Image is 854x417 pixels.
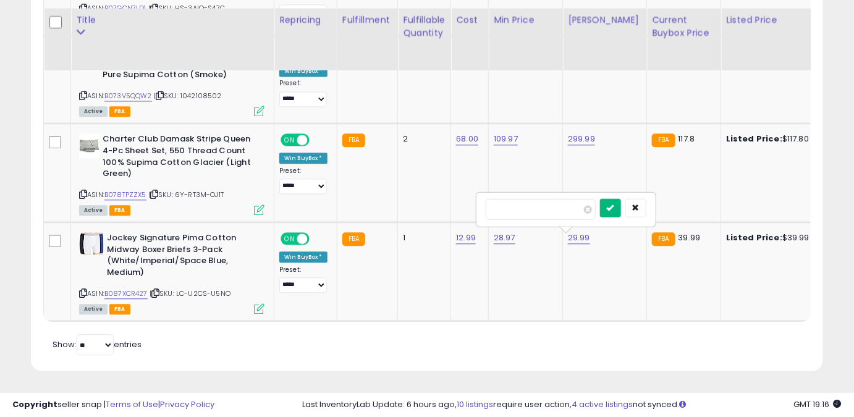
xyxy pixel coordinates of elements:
[279,266,328,293] div: Preset:
[494,133,518,145] a: 109.97
[106,398,158,410] a: Terms of Use
[652,232,675,246] small: FBA
[150,289,230,298] span: | SKU: LC-U2CS-U5NO
[679,133,695,145] span: 117.8
[726,13,833,26] div: Listed Price
[12,398,57,410] strong: Copyright
[568,232,590,244] a: 29.99
[679,232,701,243] span: 39.99
[79,304,108,314] span: All listings currently available for purchase on Amazon
[726,133,782,145] b: Listed Price:
[568,133,595,145] a: 299.99
[79,133,99,158] img: 31dJRJIs05L._SL40_.jpg
[726,232,829,243] div: $39.99
[279,65,328,77] div: Win BuyBox *
[342,232,365,246] small: FBA
[652,133,675,147] small: FBA
[794,398,842,410] span: 2025-08-17 19:16 GMT
[53,339,142,350] span: Show: entries
[303,399,842,411] div: Last InventoryLab Update: 6 hours ago, require user action, not synced.
[726,133,829,145] div: $117.80
[572,398,633,410] a: 4 active listings
[282,234,297,244] span: ON
[154,91,222,101] span: | SKU: 1042108502
[79,106,108,117] span: All listings currently available for purchase on Amazon
[279,79,328,107] div: Preset:
[403,133,441,145] div: 2
[456,232,476,244] a: 12.99
[726,232,782,243] b: Listed Price:
[104,91,152,101] a: B073V5QQW2
[79,133,264,214] div: ASIN:
[568,13,641,26] div: [PERSON_NAME]
[103,133,253,182] b: Charter Club Damask Stripe Queen 4-Pc Sheet Set, 550 Thread Count 100% Supima Cotton Glacier (Lig...
[494,13,557,26] div: Min Price
[456,133,478,145] a: 68.00
[342,13,392,26] div: Fulfillment
[160,398,214,410] a: Privacy Policy
[107,232,257,281] b: Jockey Signature Pima Cotton Midway Boxer Briefs 3-Pack (White/Imperial/Space Blue, Medium)
[403,232,441,243] div: 1
[109,304,130,314] span: FBA
[109,106,130,117] span: FBA
[109,205,130,216] span: FBA
[79,232,264,313] div: ASIN:
[279,251,328,263] div: Win BuyBox *
[79,232,104,255] img: 31+nUzIIRgL._SL40_.jpg
[148,190,224,200] span: | SKU: 6Y-RT3M-OJ1T
[279,13,332,26] div: Repricing
[403,13,446,39] div: Fulfillable Quantity
[308,234,328,244] span: OFF
[342,133,365,147] small: FBA
[104,289,148,299] a: B087XCR427
[76,13,269,26] div: Title
[457,398,494,410] a: 10 listings
[308,135,328,145] span: OFF
[79,46,264,115] div: ASIN:
[104,190,146,200] a: B078TPZZX5
[104,3,146,14] a: B07GCN7LD1
[282,135,297,145] span: ON
[652,13,716,39] div: Current Buybox Price
[494,232,515,244] a: 28.97
[279,153,328,164] div: Win BuyBox *
[12,399,214,411] div: seller snap | |
[456,13,483,26] div: Cost
[148,3,225,13] span: | SKU: HS-3AIO-S47C
[79,205,108,216] span: All listings currently available for purchase on Amazon
[279,167,328,195] div: Preset:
